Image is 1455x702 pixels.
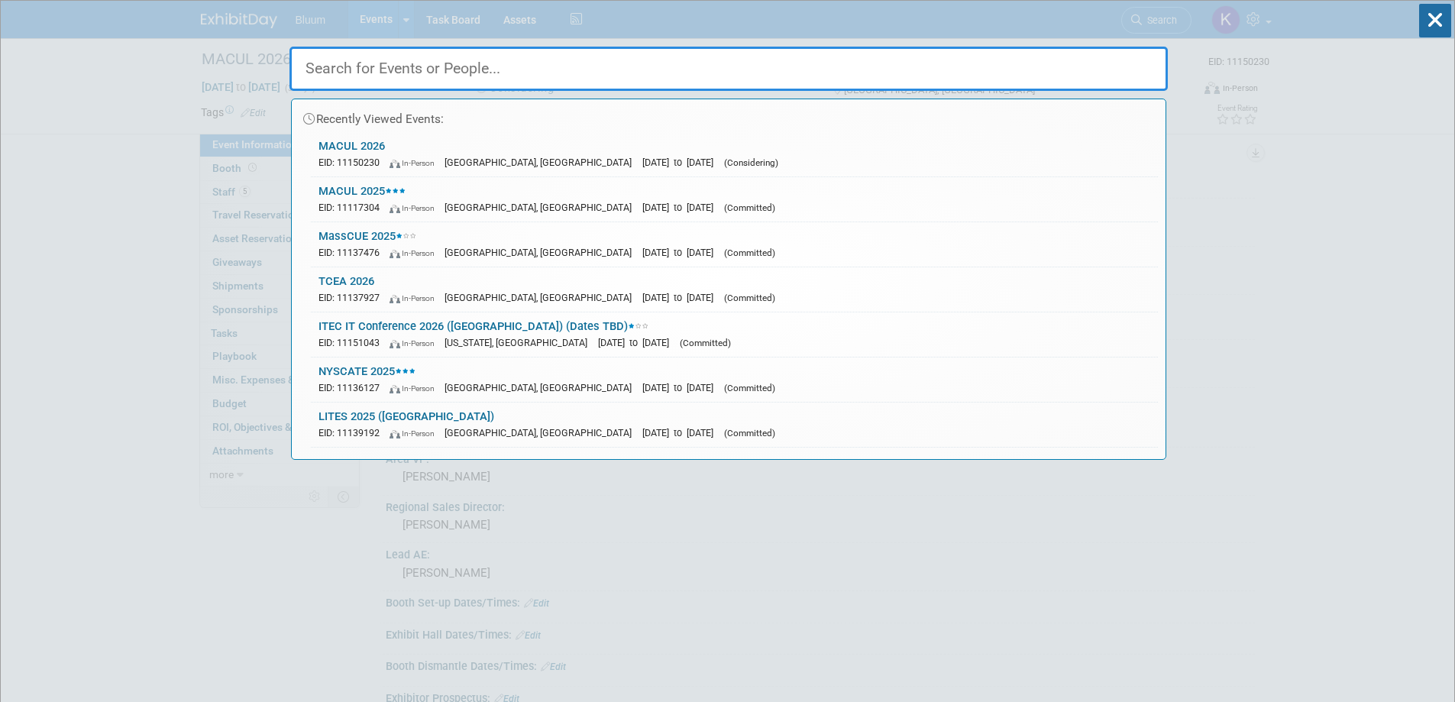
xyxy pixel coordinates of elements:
[390,293,441,303] span: In-Person
[642,292,721,303] span: [DATE] to [DATE]
[445,247,639,258] span: [GEOGRAPHIC_DATA], [GEOGRAPHIC_DATA]
[390,158,441,168] span: In-Person
[445,382,639,393] span: [GEOGRAPHIC_DATA], [GEOGRAPHIC_DATA]
[311,132,1158,176] a: MACUL 2026 EID: 11150230 In-Person [GEOGRAPHIC_DATA], [GEOGRAPHIC_DATA] [DATE] to [DATE] (Conside...
[311,403,1158,447] a: LITES 2025 ([GEOGRAPHIC_DATA]) EID: 11139192 In-Person [GEOGRAPHIC_DATA], [GEOGRAPHIC_DATA] [DATE...
[445,337,595,348] span: [US_STATE], [GEOGRAPHIC_DATA]
[642,202,721,213] span: [DATE] to [DATE]
[642,247,721,258] span: [DATE] to [DATE]
[318,247,386,258] span: EID: 11137476
[318,157,386,168] span: EID: 11150230
[318,382,386,393] span: EID: 11136127
[642,157,721,168] span: [DATE] to [DATE]
[445,427,639,438] span: [GEOGRAPHIC_DATA], [GEOGRAPHIC_DATA]
[642,427,721,438] span: [DATE] to [DATE]
[724,202,775,213] span: (Committed)
[318,202,386,213] span: EID: 11117304
[311,357,1158,402] a: NYSCATE 2025 EID: 11136127 In-Person [GEOGRAPHIC_DATA], [GEOGRAPHIC_DATA] [DATE] to [DATE] (Commi...
[299,99,1158,132] div: Recently Viewed Events:
[390,203,441,213] span: In-Person
[311,222,1158,267] a: MassCUE 2025 EID: 11137476 In-Person [GEOGRAPHIC_DATA], [GEOGRAPHIC_DATA] [DATE] to [DATE] (Commi...
[724,157,778,168] span: (Considering)
[724,383,775,393] span: (Committed)
[724,428,775,438] span: (Committed)
[724,247,775,258] span: (Committed)
[390,383,441,393] span: In-Person
[390,248,441,258] span: In-Person
[318,427,386,438] span: EID: 11139192
[445,202,639,213] span: [GEOGRAPHIC_DATA], [GEOGRAPHIC_DATA]
[289,47,1168,91] input: Search for Events or People...
[598,337,677,348] span: [DATE] to [DATE]
[642,382,721,393] span: [DATE] to [DATE]
[724,293,775,303] span: (Committed)
[445,292,639,303] span: [GEOGRAPHIC_DATA], [GEOGRAPHIC_DATA]
[445,157,639,168] span: [GEOGRAPHIC_DATA], [GEOGRAPHIC_DATA]
[318,337,386,348] span: EID: 11151043
[390,338,441,348] span: In-Person
[311,177,1158,222] a: MACUL 2025 EID: 11117304 In-Person [GEOGRAPHIC_DATA], [GEOGRAPHIC_DATA] [DATE] to [DATE] (Committed)
[680,338,731,348] span: (Committed)
[390,429,441,438] span: In-Person
[311,312,1158,357] a: ITEC IT Conference 2026 ([GEOGRAPHIC_DATA]) (Dates TBD) EID: 11151043 In-Person [US_STATE], [GEOG...
[311,267,1158,312] a: TCEA 2026 EID: 11137927 In-Person [GEOGRAPHIC_DATA], [GEOGRAPHIC_DATA] [DATE] to [DATE] (Committed)
[318,292,386,303] span: EID: 11137927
